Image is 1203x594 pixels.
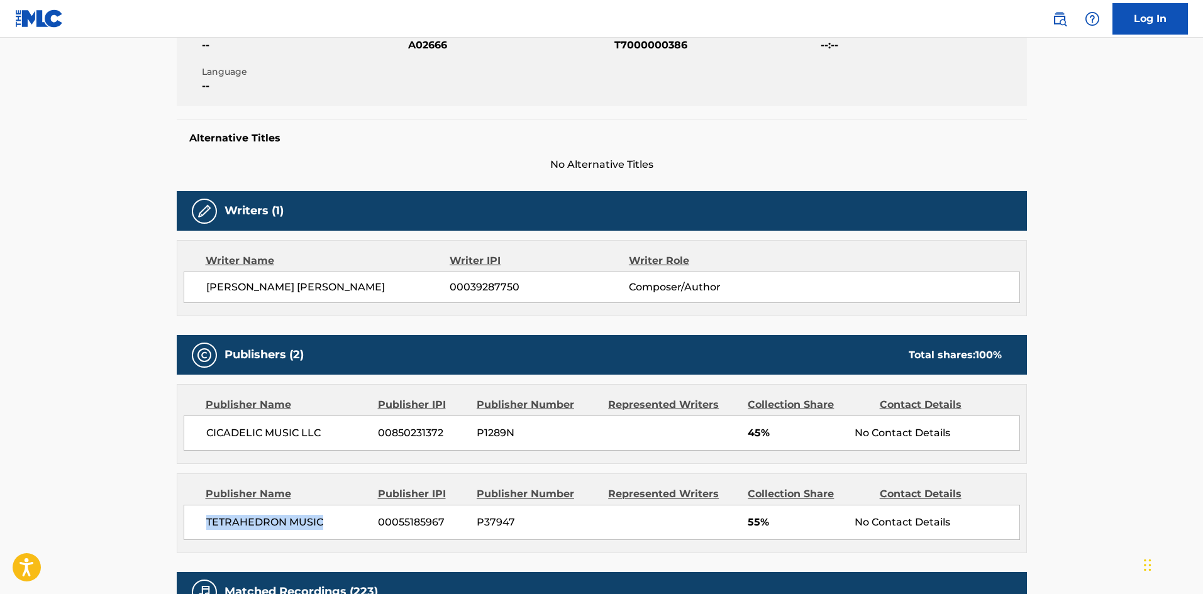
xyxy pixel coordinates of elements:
span: Language [202,65,405,79]
div: Publisher IPI [378,397,467,412]
span: 45% [748,426,845,441]
span: Composer/Author [629,280,792,295]
span: -- [202,79,405,94]
span: P1289N [477,426,599,441]
div: Total shares: [909,348,1002,363]
h5: Alternative Titles [189,132,1014,145]
div: Collection Share [748,397,870,412]
span: 00039287750 [450,280,628,295]
div: Help [1080,6,1105,31]
img: Publishers [197,348,212,363]
span: 100 % [975,349,1002,361]
div: Writer Name [206,253,450,268]
span: 00850231372 [378,426,467,441]
img: help [1085,11,1100,26]
div: Represented Writers [608,487,738,502]
a: Log In [1112,3,1188,35]
a: Public Search [1047,6,1072,31]
div: Represented Writers [608,397,738,412]
h5: Writers (1) [225,204,284,218]
span: CICADELIC MUSIC LLC [206,426,369,441]
span: 55% [748,515,845,530]
div: No Contact Details [855,426,1019,441]
span: A02666 [408,38,611,53]
span: T7000000386 [614,38,818,53]
img: search [1052,11,1067,26]
div: No Contact Details [855,515,1019,530]
span: 00055185967 [378,515,467,530]
div: Publisher Name [206,397,369,412]
img: Writers [197,204,212,219]
span: [PERSON_NAME] [PERSON_NAME] [206,280,450,295]
span: TETRAHEDRON MUSIC [206,515,369,530]
div: Contact Details [880,487,1002,502]
iframe: Chat Widget [1140,534,1203,594]
div: Collection Share [748,487,870,502]
span: --:-- [821,38,1024,53]
img: MLC Logo [15,9,64,28]
div: Contact Details [880,397,1002,412]
div: Publisher Name [206,487,369,502]
div: Drag [1144,546,1151,584]
div: Publisher Number [477,397,599,412]
div: Writer IPI [450,253,629,268]
div: Publisher Number [477,487,599,502]
h5: Publishers (2) [225,348,304,362]
div: Publisher IPI [378,487,467,502]
div: Writer Role [629,253,792,268]
span: P37947 [477,515,599,530]
span: -- [202,38,405,53]
span: No Alternative Titles [177,157,1027,172]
